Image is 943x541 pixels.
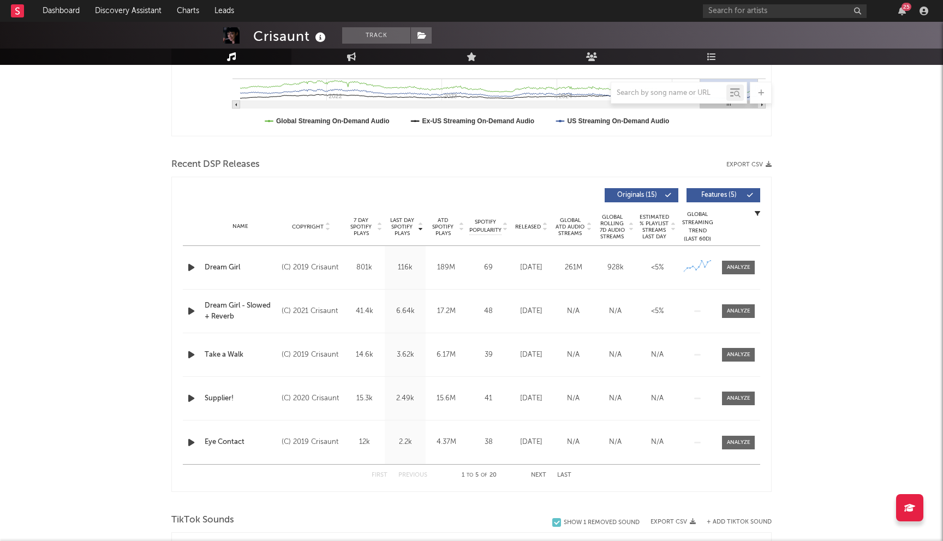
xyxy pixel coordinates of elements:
[276,117,390,125] text: Global Streaming On-Demand Audio
[205,262,276,273] a: Dream Girl
[282,305,341,318] div: (C) 2021 Crisaunt
[387,262,423,273] div: 116k
[902,3,911,11] div: 25
[703,4,867,18] input: Search for artists
[347,350,382,360] div: 14.6k
[898,7,906,15] button: 25
[387,306,423,317] div: 6.64k
[282,261,341,274] div: (C) 2019 Crisaunt
[205,300,276,322] a: Dream Girl - Slowed + Reverb
[205,223,276,231] div: Name
[531,472,546,478] button: Next
[469,393,508,404] div: 41
[707,519,772,525] button: + Add TikTok Sound
[469,306,508,317] div: 48
[681,211,714,243] div: Global Streaming Trend (Last 60D)
[694,192,744,199] span: Features ( 5 )
[639,306,676,317] div: <5%
[428,217,457,237] span: ATD Spotify Plays
[467,473,473,478] span: to
[422,117,535,125] text: Ex-US Streaming On-Demand Audio
[469,262,508,273] div: 69
[398,472,427,478] button: Previous
[347,262,382,273] div: 801k
[597,306,634,317] div: N/A
[639,262,676,273] div: <5%
[171,514,234,527] span: TikTok Sounds
[253,27,329,45] div: Crisaunt
[387,437,423,448] div: 2.2k
[428,437,464,448] div: 4.37M
[513,393,550,404] div: [DATE]
[687,188,760,202] button: Features(5)
[597,437,634,448] div: N/A
[372,472,387,478] button: First
[428,262,464,273] div: 189M
[205,350,276,360] a: Take a Walk
[597,350,634,360] div: N/A
[428,350,464,360] div: 6.17M
[171,158,260,171] span: Recent DSP Releases
[513,306,550,317] div: [DATE]
[282,348,341,362] div: (C) 2019 Crisaunt
[605,188,678,202] button: Originals(15)
[347,393,382,404] div: 15.3k
[387,350,423,360] div: 3.62k
[515,224,541,230] span: Released
[342,27,410,44] button: Track
[513,350,550,360] div: [DATE]
[597,214,627,240] span: Global Rolling 7D Audio Streams
[387,393,423,404] div: 2.49k
[555,350,592,360] div: N/A
[557,472,571,478] button: Last
[555,437,592,448] div: N/A
[469,350,508,360] div: 39
[292,224,324,230] span: Copyright
[555,262,592,273] div: 261M
[639,393,676,404] div: N/A
[428,306,464,317] div: 17.2M
[726,161,772,168] button: Export CSV
[696,519,772,525] button: + Add TikTok Sound
[555,217,585,237] span: Global ATD Audio Streams
[612,192,662,199] span: Originals ( 15 )
[205,437,276,448] a: Eye Contact
[347,217,375,237] span: 7 Day Spotify Plays
[282,436,341,449] div: (C) 2019 Crisaunt
[555,393,592,404] div: N/A
[282,392,341,405] div: (C) 2020 Crisaunt
[387,217,416,237] span: Last Day Spotify Plays
[205,393,276,404] a: Supplier!
[428,393,464,404] div: 15.6M
[567,117,669,125] text: US Streaming On-Demand Audio
[650,519,696,525] button: Export CSV
[481,473,487,478] span: of
[597,262,634,273] div: 928k
[564,519,640,526] div: Show 1 Removed Sound
[469,437,508,448] div: 38
[597,393,634,404] div: N/A
[513,262,550,273] div: [DATE]
[513,437,550,448] div: [DATE]
[611,89,726,98] input: Search by song name or URL
[639,214,669,240] span: Estimated % Playlist Streams Last Day
[639,437,676,448] div: N/A
[469,218,502,235] span: Spotify Popularity
[449,469,509,482] div: 1 5 20
[347,437,382,448] div: 12k
[555,306,592,317] div: N/A
[639,350,676,360] div: N/A
[347,306,382,317] div: 41.4k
